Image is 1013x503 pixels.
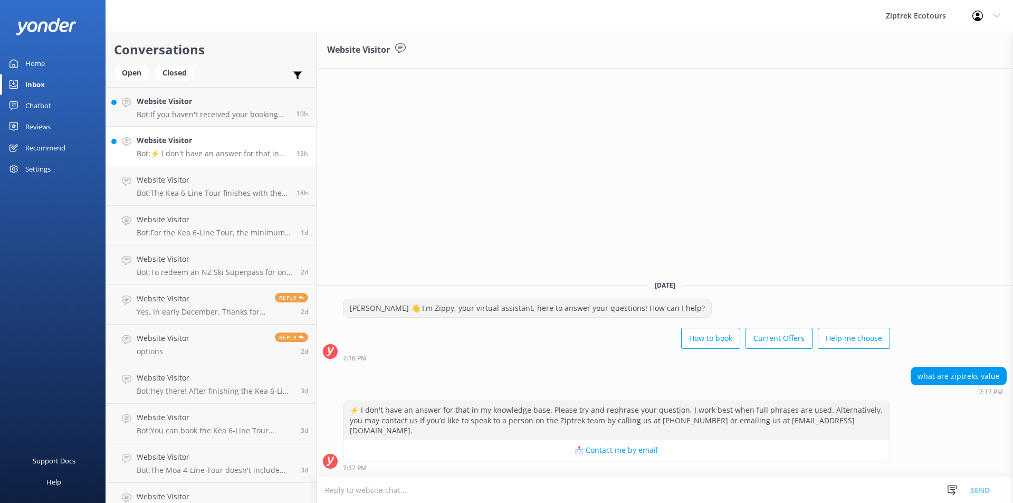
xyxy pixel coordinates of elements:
div: Reviews [25,116,51,137]
span: Aug 23 2025 04:35am (UTC +12:00) Pacific/Auckland [301,426,308,435]
h3: Website Visitor [327,43,390,57]
h4: Website Visitor [137,96,289,107]
span: [DATE] [648,281,682,290]
div: Settings [25,158,51,179]
a: Website VisitorBot:To redeem an NZ Ski Superpass for one of our Zipline Tours, please visit our o... [106,245,316,285]
a: Website VisitorBot:The Moa 4-Line Tour doesn't include the steepest tree to tree drop. The ziplin... [106,443,316,483]
span: Aug 25 2025 07:17pm (UTC +12:00) Pacific/Auckland [297,149,308,158]
h4: Website Visitor [137,253,293,265]
div: Open [114,65,149,81]
strong: 7:16 PM [343,355,367,362]
p: Bot: The Moa 4-Line Tour doesn't include the steepest tree to tree drop. The ziplines start low a... [137,466,293,475]
h4: Website Visitor [137,214,293,225]
button: Current Offers [746,328,813,349]
a: Website VisitorBot:You can book the Kea 6-Line Tour online, where you can check live availability... [106,404,316,443]
h4: Website Visitor [137,135,289,146]
div: Help [46,471,61,492]
h4: Website Visitor [137,333,189,344]
span: Reply [275,333,308,342]
div: [PERSON_NAME] 👋 I'm Zippy, your virtual assistant, here to answer your questions! How can I help? [343,299,711,317]
span: Aug 23 2025 01:25am (UTC +12:00) Pacific/Auckland [301,466,308,474]
p: Bot: You can book the Kea 6-Line Tour online, where you can check live availability for your grou... [137,426,293,435]
div: ⚡ I don't have an answer for that in my knowledge base. Please try and rephrase your question, I ... [343,401,890,440]
div: Chatbot [25,95,51,116]
a: Website VisitorYes, in early December. Thanks for your help - I've sent an email now.Reply2d [106,285,316,325]
span: Reply [275,293,308,302]
img: yonder-white-logo.png [16,18,77,35]
a: Website VisitorBot:For the Kea 6-Line Tour, the minimum weight is 30kg (66lbs). The Kereru 2-Line... [106,206,316,245]
a: Open [114,67,155,78]
div: Aug 25 2025 07:17pm (UTC +12:00) Pacific/Auckland [343,464,890,471]
span: Aug 24 2025 09:25am (UTC +12:00) Pacific/Auckland [301,228,308,237]
button: 📩 Contact me by email [343,440,890,461]
a: Closed [155,67,200,78]
strong: 7:17 PM [343,465,367,471]
button: Help me choose [818,328,890,349]
div: what are ziptreks value [911,367,1006,385]
h4: Website Visitor [137,412,293,423]
h4: Website Visitor [137,372,293,384]
a: Website VisitorBot:⚡ I don't have an answer for that in my knowledge base. Please try and rephras... [106,127,316,166]
div: Support Docs [33,450,75,471]
p: Bot: If you haven't received your booking confirmation, check your spam or promotions folder. If ... [137,110,289,119]
a: Website VisitorBot:The Kea 6-Line Tour finishes with the world's steepest zipline, which descends... [106,166,316,206]
p: Bot: Hey there! After finishing the Kea 6-Line Tour, you'll end up in town, not where you started... [137,386,293,396]
h4: Website Visitor [137,174,289,186]
p: Bot: To redeem an NZ Ski Superpass for one of our Zipline Tours, please visit our office at [STRE... [137,268,293,277]
strong: 7:17 PM [979,389,1003,395]
span: Aug 23 2025 05:42pm (UTC +12:00) Pacific/Auckland [301,268,308,277]
div: Aug 25 2025 07:16pm (UTC +12:00) Pacific/Auckland [343,354,890,362]
h4: Website Visitor [137,293,267,305]
div: Closed [155,65,195,81]
h4: Website Visitor [137,491,293,502]
a: Website VisitorBot:Hey there! After finishing the Kea 6-Line Tour, you'll end up in town, not whe... [106,364,316,404]
a: Website VisitoroptionsReply2d [106,325,316,364]
h2: Conversations [114,40,308,60]
span: Aug 25 2025 02:53pm (UTC +12:00) Pacific/Auckland [297,188,308,197]
span: Aug 23 2025 02:45pm (UTC +12:00) Pacific/Auckland [301,307,308,316]
p: options [137,347,189,356]
a: Website VisitorBot:If you haven't received your booking confirmation, check your spam or promotio... [106,87,316,127]
h4: Website Visitor [137,451,293,463]
button: How to book [681,328,740,349]
p: Bot: For the Kea 6-Line Tour, the minimum weight is 30kg (66lbs). The Kereru 2-Line & Drop Tour h... [137,228,293,238]
p: Bot: The Kea 6-Line Tour finishes with the world's steepest zipline, which descends 30 stories at... [137,188,289,198]
p: Bot: ⚡ I don't have an answer for that in my knowledge base. Please try and rephrase your questio... [137,149,289,158]
div: Inbox [25,74,45,95]
div: Home [25,53,45,74]
div: Aug 25 2025 07:17pm (UTC +12:00) Pacific/Auckland [911,388,1007,395]
p: Yes, in early December. Thanks for your help - I've sent an email now. [137,307,267,317]
span: Aug 23 2025 07:55am (UTC +12:00) Pacific/Auckland [301,386,308,395]
span: Aug 25 2025 10:23pm (UTC +12:00) Pacific/Auckland [297,109,308,118]
div: Recommend [25,137,65,158]
span: Aug 23 2025 11:16am (UTC +12:00) Pacific/Auckland [301,347,308,356]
